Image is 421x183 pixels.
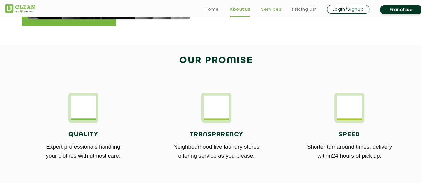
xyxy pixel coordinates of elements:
p: Shorter turnaround times, delivery within24 hours of pick up. [288,142,411,160]
h4: Quality [22,131,145,138]
p: Expert professionals handling your clothes with utmost care. [22,142,145,160]
h4: Speed [288,131,411,138]
p: Neighbourhood live laundry stores offering service as you please. [155,142,278,160]
h4: Transparency [155,131,278,138]
a: Home [205,5,219,13]
a: About us [230,5,250,13]
a: Login/Signup [327,5,369,14]
a: Services [261,5,281,13]
img: promise_icon_2_11zon.webp [204,95,229,118]
img: UClean Laundry and Dry Cleaning [5,4,35,13]
img: promise_icon_3_11zon.webp [337,95,362,118]
a: Pricing List [292,5,316,13]
img: Laundry [71,95,96,118]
